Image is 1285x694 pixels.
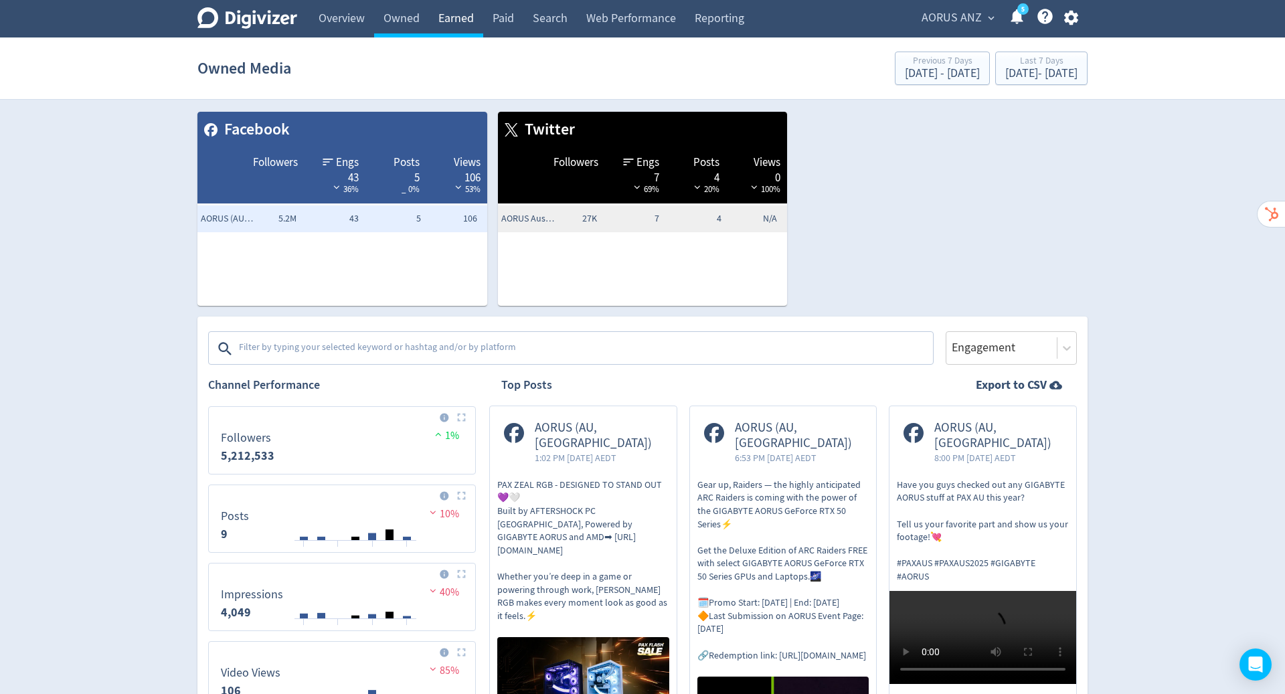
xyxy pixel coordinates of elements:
span: Views [454,155,481,171]
div: [DATE] - [DATE] [1005,68,1078,80]
text: 08/10 [296,545,312,555]
button: Previous 7 Days[DATE] - [DATE] [895,52,990,85]
span: 100% [748,183,780,195]
div: 5 [372,170,420,181]
dt: Video Views [221,665,280,681]
img: Placeholder [457,413,466,422]
a: AORUS (AU, [GEOGRAPHIC_DATA])8:00 PM [DATE] AEDTHave you guys checked out any GIGABYTE AORUS stuf... [889,406,1076,688]
span: Followers [553,155,598,171]
dt: Posts [221,509,249,524]
table: customized table [498,112,788,306]
span: 1:02 PM [DATE] AEDT [535,451,663,464]
h1: Owned Media [197,47,291,90]
button: AORUS ANZ [917,7,998,29]
div: [DATE] - [DATE] [905,68,980,80]
span: AORUS Australia & New Zealand [501,212,555,226]
text: 5 [1021,5,1025,14]
div: 0 [733,170,780,181]
span: 8:00 PM [DATE] AEDT [934,451,1062,464]
span: AORUS (AU, [GEOGRAPHIC_DATA]) [934,420,1062,451]
strong: Export to CSV [976,377,1047,394]
svg: Impressions 4,049 [214,569,470,625]
h2: Channel Performance [208,377,476,394]
span: _ 0% [402,183,420,195]
span: 20% [691,183,719,195]
strong: 9 [221,526,228,542]
div: 7 [612,170,659,181]
td: 27K [538,205,600,232]
span: AORUS ANZ [922,7,982,29]
p: Gear up, Raiders — the highly anticipated ARC Raiders is coming with the power of the GIGABYTE AO... [697,479,869,662]
img: positive-performance.svg [432,429,445,439]
span: Engs [336,155,359,171]
text: 14/10 [399,624,415,633]
img: Placeholder [457,570,466,578]
span: expand_more [985,12,997,24]
div: 43 [311,170,359,181]
span: Posts [693,155,719,171]
td: N/A [725,205,787,232]
span: Followers [253,155,298,171]
img: negative-performance-white.svg [748,182,761,192]
div: Previous 7 Days [905,56,980,68]
span: 36% [330,183,359,195]
img: negative-performance-white.svg [691,182,704,192]
span: 40% [426,586,459,599]
img: negative-performance.svg [426,507,440,517]
img: negative-performance.svg [426,586,440,596]
text: 14/10 [399,545,415,555]
div: Last 7 Days [1005,56,1078,68]
td: 4 [663,205,725,232]
text: 08/10 [296,624,312,633]
img: negative-performance-white.svg [330,182,343,192]
svg: Followers 0 [214,412,470,468]
img: Placeholder [457,648,466,657]
strong: 5,212,533 [221,448,274,464]
img: Placeholder [457,491,466,500]
span: Facebook [218,118,290,141]
img: negative-performance.svg [426,664,440,674]
svg: Posts 9 [214,491,470,547]
text: 12/10 [365,545,381,555]
text: 10/10 [330,624,346,633]
a: 5 [1017,3,1029,15]
h2: Top Posts [501,377,552,394]
div: 106 [433,170,481,181]
span: 53% [452,183,481,195]
img: negative-performance-white.svg [630,182,644,192]
span: Engs [636,155,659,171]
p: PAX ZEAL RGB - DESIGNED TO STAND OUT💜🤍 Built by AFTERSHOCK PC [GEOGRAPHIC_DATA], Powered by GIGAB... [497,479,669,623]
span: 6:53 PM [DATE] AEDT [735,451,863,464]
table: customized table [197,112,487,306]
td: 5 [362,205,424,232]
div: 4 [673,170,720,181]
text: 10/10 [330,545,346,555]
span: 69% [630,183,659,195]
span: AORUS (AU, NZ) [201,212,254,226]
span: 85% [426,664,459,677]
p: Have you guys checked out any GIGABYTE AORUS stuff at PAX AU this year? Tell us your favorite par... [897,479,1069,584]
span: 10% [426,507,459,521]
span: Views [754,155,780,171]
td: 43 [300,205,362,232]
dt: Impressions [221,587,283,602]
td: 106 [424,205,487,232]
div: Open Intercom Messenger [1239,648,1272,681]
text: 12/10 [365,624,381,633]
span: AORUS (AU, [GEOGRAPHIC_DATA]) [535,420,663,451]
button: Last 7 Days[DATE]- [DATE] [995,52,1088,85]
span: AORUS (AU, [GEOGRAPHIC_DATA]) [735,420,863,451]
span: Posts [394,155,420,171]
dt: Followers [221,430,274,446]
img: negative-performance-white.svg [452,182,465,192]
span: 1% [432,429,459,442]
span: Twitter [518,118,575,141]
strong: 4,049 [221,604,251,620]
td: 5.2M [238,205,300,232]
td: 7 [600,205,663,232]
